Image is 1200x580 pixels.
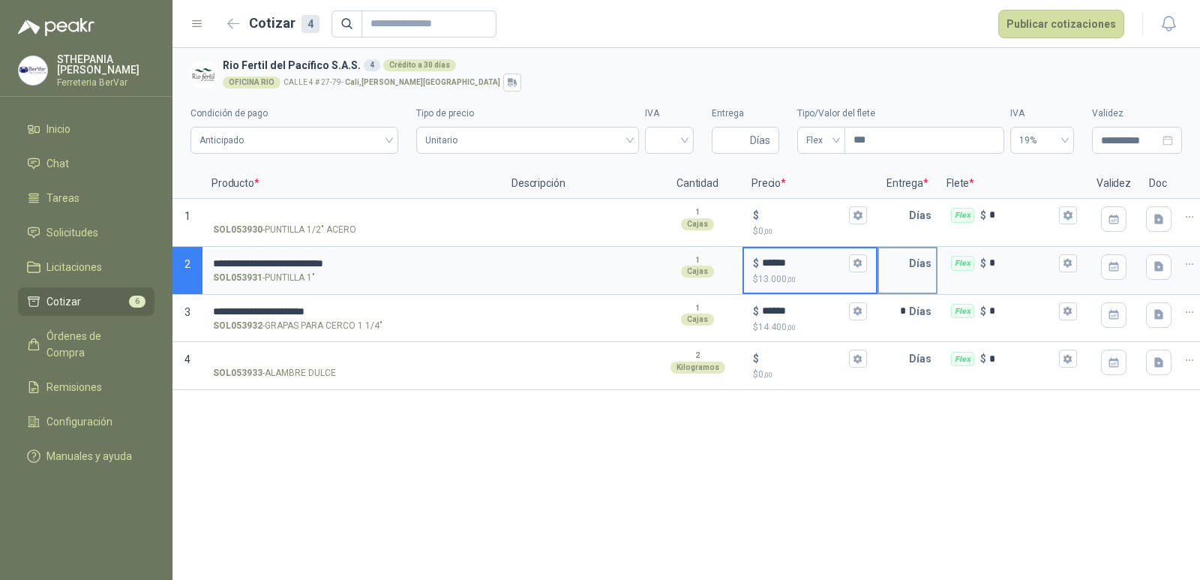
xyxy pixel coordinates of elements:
input: $$13.000,00 [762,257,846,269]
div: OFICINA RIO [223,77,280,89]
p: $ [753,350,759,367]
span: 0 [758,226,772,236]
a: Remisiones [18,373,154,401]
span: Unitario [425,129,629,152]
span: Manuales y ayuda [46,448,132,464]
p: $ [980,350,986,367]
strong: Cali , [PERSON_NAME][GEOGRAPHIC_DATA] [345,78,500,86]
img: Company Logo [19,56,47,85]
div: 4 [301,15,319,33]
span: ,00 [787,323,796,332]
button: $$0,00 [849,206,867,224]
div: Flex [951,304,974,319]
a: Órdenes de Compra [18,322,154,367]
p: $ [753,303,759,320]
div: 4 [364,59,380,71]
label: IVA [645,107,694,121]
span: Solicitudes [46,224,98,241]
div: Crédito a 30 días [383,59,456,71]
p: Días [909,248,937,278]
p: - PUNTILLA 1/2" ACERO [213,223,356,237]
input: $$0,00 [762,353,846,365]
button: $$14.400,00 [849,302,867,320]
p: $ [753,224,867,239]
button: Flex $ [1059,350,1077,368]
p: - ALAMBRE DULCE [213,366,336,380]
p: STHEPANIA [PERSON_NAME] [57,54,154,75]
p: CALLE 4 # 27-79 - [283,79,500,86]
p: Validez [1087,169,1140,199]
span: Días [750,128,770,153]
a: Tareas [18,184,154,212]
h2: Cotizar [249,13,319,34]
div: Flex [951,352,974,367]
button: Flex $ [1059,254,1077,272]
a: Configuración [18,407,154,436]
label: Validez [1092,107,1182,121]
span: Flex [806,129,836,152]
input: Flex $ [989,209,1056,221]
span: Tareas [46,190,79,206]
p: $ [753,207,759,224]
p: 1 [695,302,700,314]
h3: Rio Fertil del Pacífico S.A.S. [223,57,1176,74]
a: Inicio [18,115,154,143]
p: Días [909,296,937,326]
strong: SOL053933 [213,366,262,380]
p: 2 [695,350,700,362]
button: Flex $ [1059,302,1077,320]
p: $ [980,303,986,320]
label: Entrega [712,107,779,121]
div: Kilogramos [670,362,725,374]
p: Entrega [877,169,937,199]
span: Inicio [46,121,70,137]
span: 19% [1019,129,1065,152]
input: Flex $ [989,257,1056,269]
label: Condición de pago [190,107,398,121]
a: Chat [18,149,154,178]
p: Flete [937,169,1087,199]
span: Chat [46,155,69,172]
p: - PUNTILLA 1" [213,271,315,285]
span: 0 [758,369,772,380]
input: Flex $ [989,353,1056,365]
span: ,00 [787,275,796,284]
strong: SOL053931 [213,271,262,285]
span: 14.400 [758,322,796,332]
input: $$14.400,00 [762,305,846,317]
p: $ [980,207,986,224]
img: Logo peakr [18,18,94,36]
input: SOL053931-PUNTILLA 1" [213,258,492,269]
input: Flex $ [989,305,1056,317]
button: Publicar cotizaciones [998,10,1124,38]
p: Ferreteria BerVar [57,78,154,87]
p: Producto [202,169,502,199]
img: Company Logo [190,62,217,88]
p: Descripción [502,169,652,199]
div: Cajas [681,314,714,326]
span: 2 [184,258,190,270]
a: Cotizar6 [18,287,154,316]
span: 4 [184,353,190,365]
p: Días [909,344,937,374]
span: ,00 [763,227,772,236]
span: Anticipado [199,129,389,152]
label: IVA [1010,107,1074,121]
p: $ [980,255,986,272]
p: Días [909,200,937,230]
p: 1 [695,206,700,218]
strong: SOL053930 [213,223,262,237]
p: Precio [742,169,877,199]
span: Licitaciones [46,259,102,275]
div: Cajas [681,266,714,278]
input: SOL053933-ALAMBRE DULCE [213,353,492,365]
p: $ [753,368,867,382]
p: $ [753,255,759,272]
span: Configuración [46,413,112,430]
span: Órdenes de Compra [46,328,140,361]
p: $ [753,272,867,287]
p: $ [753,320,867,335]
p: Cantidad [652,169,742,199]
button: Flex $ [1059,206,1077,224]
p: - GRAPAS PARA CERCO 1 1/4" [213,319,382,333]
